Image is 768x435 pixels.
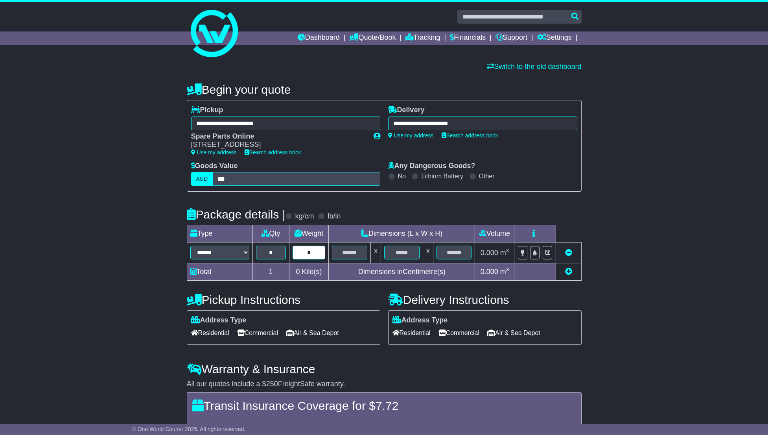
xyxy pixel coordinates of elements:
div: [STREET_ADDRESS] [191,141,366,149]
a: Use my address [191,149,237,155]
span: m [500,249,509,257]
a: Search address book [442,132,498,139]
span: 250 [266,380,278,388]
h4: Begin your quote [187,83,582,96]
span: Residential [392,327,431,339]
h4: Warranty & Insurance [187,363,582,376]
label: Address Type [392,316,448,325]
sup: 3 [506,267,509,272]
td: x [371,242,381,263]
span: 0 [296,268,300,276]
span: 0.000 [481,249,498,257]
td: Weight [289,225,329,242]
div: All our quotes include a $ FreightSafe warranty. [187,380,582,389]
td: x [423,242,433,263]
div: Spare Parts Online [191,132,366,141]
a: Tracking [405,31,440,45]
a: Add new item [565,268,572,276]
label: Pickup [191,106,223,115]
label: lb/in [328,212,341,221]
h4: Package details | [187,208,285,221]
td: Qty [252,225,289,242]
label: kg/cm [295,212,314,221]
td: Kilo(s) [289,263,329,281]
a: Settings [537,31,572,45]
a: Remove this item [565,249,572,257]
a: Switch to the old dashboard [487,63,581,70]
a: Dashboard [298,31,340,45]
td: 1 [252,263,289,281]
label: No [398,172,406,180]
h4: Delivery Instructions [388,293,582,306]
label: AUD [191,172,213,186]
span: Commercial [237,327,278,339]
span: Air & Sea Depot [286,327,339,339]
a: Use my address [388,132,434,139]
h4: Pickup Instructions [187,293,380,306]
sup: 3 [506,248,509,254]
span: Air & Sea Depot [487,327,540,339]
a: Financials [450,31,486,45]
a: Quote/Book [349,31,396,45]
span: Commercial [438,327,479,339]
label: Other [479,172,495,180]
label: Address Type [191,316,247,325]
td: Volume [475,225,514,242]
a: Search address book [245,149,301,155]
span: Residential [191,327,229,339]
h4: Transit Insurance Coverage for $ [192,399,576,412]
a: Support [495,31,527,45]
td: Dimensions in Centimetre(s) [329,263,475,281]
span: 7.72 [376,399,398,412]
label: Any Dangerous Goods? [388,162,475,170]
span: © One World Courier 2025. All rights reserved. [132,426,246,432]
span: m [500,268,509,276]
label: Delivery [388,106,425,115]
td: Type [187,225,252,242]
label: Goods Value [191,162,238,170]
span: 0.000 [481,268,498,276]
td: Dimensions (L x W x H) [329,225,475,242]
label: Lithium Battery [421,172,463,180]
td: Total [187,263,252,281]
